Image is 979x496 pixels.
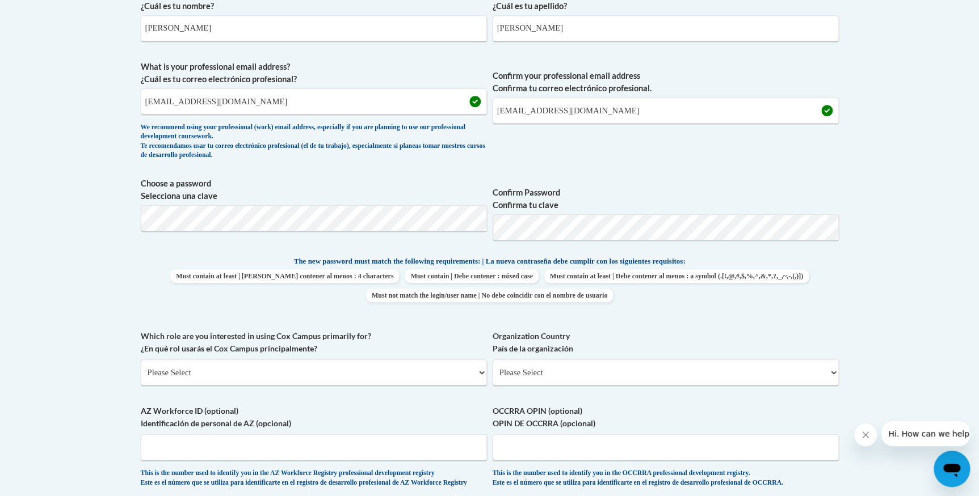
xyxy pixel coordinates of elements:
label: What is your professional email address? ¿Cuál es tu correo electrónico profesional? [141,61,487,86]
label: Organization Country País de la organización [493,330,839,355]
iframe: Message from company [881,421,970,446]
iframe: Button to launch messaging window [934,451,970,487]
label: Confirm Password Confirma tu clave [493,186,839,211]
label: Choose a password Selecciona una clave [141,177,487,202]
span: Hi. How can we help? [7,8,92,17]
div: We recommend using your professional (work) email address, especially if you are planning to use ... [141,123,487,160]
span: Must contain | Debe contener : mixed case [405,269,538,283]
label: AZ Workforce ID (optional) Identificación de personal de AZ (opcional) [141,405,487,430]
span: Must contain at least | Debe contener al menos : a symbol (.[!,@,#,$,%,^,&,*,?,_,~,-,(,)]) [544,269,809,283]
iframe: Close message [854,423,877,446]
span: Must not match the login/user name | No debe coincidir con el nombre de usuario [366,289,613,302]
div: This is the number used to identify you in the AZ Workforce Registry professional development reg... [141,469,487,487]
span: The new password must match the following requirements: | La nueva contraseña debe cumplir con lo... [294,256,686,266]
label: Confirm your professional email address Confirma tu correo electrónico profesional. [493,70,839,95]
label: OCCRRA OPIN (optional) OPIN DE OCCRRA (opcional) [493,405,839,430]
span: Must contain at least | [PERSON_NAME] contener al menos : 4 characters [170,269,399,283]
label: Which role are you interested in using Cox Campus primarily for? ¿En qué rol usarás el Cox Campus... [141,330,487,355]
input: Metadata input [141,15,487,41]
input: Metadata input [141,88,487,115]
input: Required [493,97,839,124]
div: This is the number used to identify you in the OCCRRA professional development registry. Este es ... [493,469,839,487]
input: Metadata input [493,15,839,41]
